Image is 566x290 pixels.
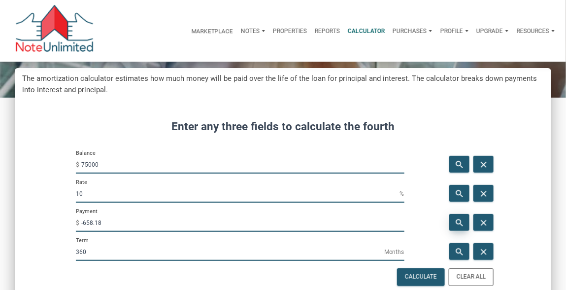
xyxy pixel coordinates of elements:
[457,273,486,282] div: Clear All
[76,118,490,135] h4: Enter any three fields to calculate the fourth
[311,19,344,43] button: Reports
[449,214,469,231] button: search
[449,243,469,260] button: search
[76,149,96,157] label: Balance
[76,243,384,261] input: Term
[513,19,559,43] button: Resources
[76,179,87,186] label: Rate
[473,243,494,260] button: close
[22,73,544,96] h5: The amortization calculator estimates how much money will be paid over the life of the loan for p...
[192,28,233,35] p: Marketplace
[473,185,494,202] button: close
[405,273,437,282] div: Calculate
[454,247,466,257] i: search
[478,218,490,228] i: close
[436,19,472,43] button: Profile
[269,19,311,43] a: Properties
[389,19,436,43] button: Purchases
[273,28,307,35] p: Properties
[449,156,469,173] button: search
[81,156,404,174] input: Balance
[76,215,81,231] span: $
[478,189,490,199] i: close
[344,19,389,43] a: Calculator
[76,157,81,173] span: $
[188,19,237,43] button: Marketplace
[476,28,503,35] p: Upgrade
[397,268,445,286] button: Calculate
[241,28,260,35] p: Notes
[472,19,512,43] button: Upgrade
[76,208,98,215] label: Payment
[393,28,427,35] p: Purchases
[384,244,404,260] span: Months
[449,268,494,286] button: Clear All
[15,5,94,57] img: NoteUnlimited
[473,156,494,173] button: close
[454,160,466,170] i: search
[449,185,469,202] button: search
[400,186,404,202] span: %
[478,247,490,257] i: close
[315,28,340,35] p: Reports
[454,189,466,199] i: search
[517,28,549,35] p: Resources
[473,214,494,231] button: close
[440,28,463,35] p: Profile
[81,214,404,232] input: Payment
[478,160,490,170] i: close
[76,237,89,244] label: Term
[454,218,466,228] i: search
[348,28,385,35] p: Calculator
[237,19,269,43] button: Notes
[76,185,400,203] input: Rate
